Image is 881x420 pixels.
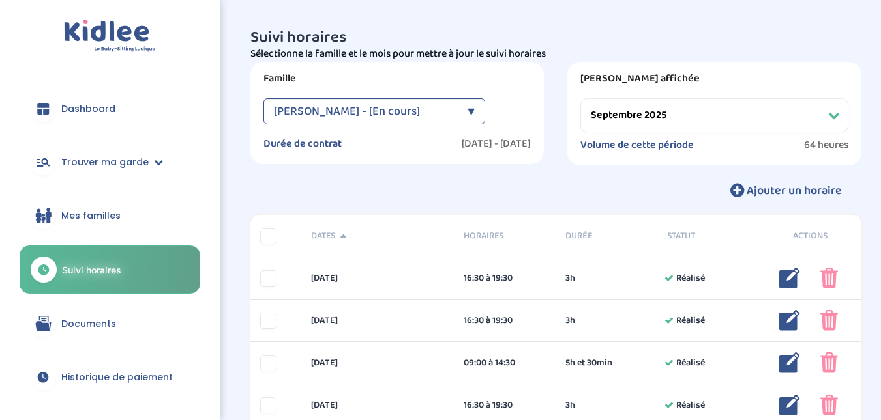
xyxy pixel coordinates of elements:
label: [DATE] - [DATE] [462,137,531,150]
img: modifier_bleu.png [779,352,800,373]
h3: Suivi horaires [250,29,862,46]
div: Durée [556,229,657,243]
img: poubelle_rose.png [820,268,838,288]
label: Famille [263,72,531,85]
a: Dashboard [20,85,200,132]
img: poubelle_rose.png [820,310,838,331]
img: logo.svg [64,20,156,53]
a: Suivi horaires [20,245,200,294]
div: [DATE] [301,399,454,412]
img: modifier_bleu.png [779,268,800,288]
label: Volume de cette période [580,139,694,152]
span: Dashboard [61,102,115,116]
p: Sélectionne la famille et le mois pour mettre à jour le suivi horaires [250,46,862,62]
span: Historique de paiement [61,371,173,384]
span: Documents [61,317,116,331]
button: Ajouter un horaire [711,176,861,204]
span: Réalisé [676,399,705,412]
span: [PERSON_NAME] - [En cours] [274,98,420,124]
img: poubelle_rose.png [820,352,838,373]
span: 64 heures [804,139,848,152]
a: Trouver ma garde [20,139,200,186]
div: Statut [657,229,759,243]
span: Mes familles [61,209,121,223]
label: Durée de contrat [263,137,342,150]
div: 16:30 à 19:30 [464,314,546,328]
a: Mes familles [20,192,200,239]
div: 16:30 à 19:30 [464,399,546,412]
img: poubelle_rose.png [820,395,838,415]
span: Trouver ma garde [61,156,149,169]
img: modifier_bleu.png [779,310,800,331]
div: 09:00 à 14:30 [464,356,546,370]
span: Réalisé [676,314,705,328]
div: ▼ [468,98,475,124]
span: 3h [565,314,575,328]
div: Actions [760,229,861,243]
span: Ajouter un horaire [747,182,842,200]
div: [DATE] [301,314,454,328]
span: Suivi horaires [62,263,121,277]
a: Documents [20,300,200,347]
span: Réalisé [676,356,705,370]
div: Dates [301,229,454,243]
span: 3h [565,272,575,285]
span: 3h [565,399,575,412]
a: Historique de paiement [20,354,200,400]
div: [DATE] [301,356,454,370]
div: 16:30 à 19:30 [464,272,546,285]
span: Réalisé [676,272,705,285]
label: [PERSON_NAME] affichée [580,72,848,85]
span: Horaires [464,229,546,243]
span: 5h et 30min [565,356,612,370]
div: [DATE] [301,272,454,285]
img: modifier_bleu.png [779,395,800,415]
